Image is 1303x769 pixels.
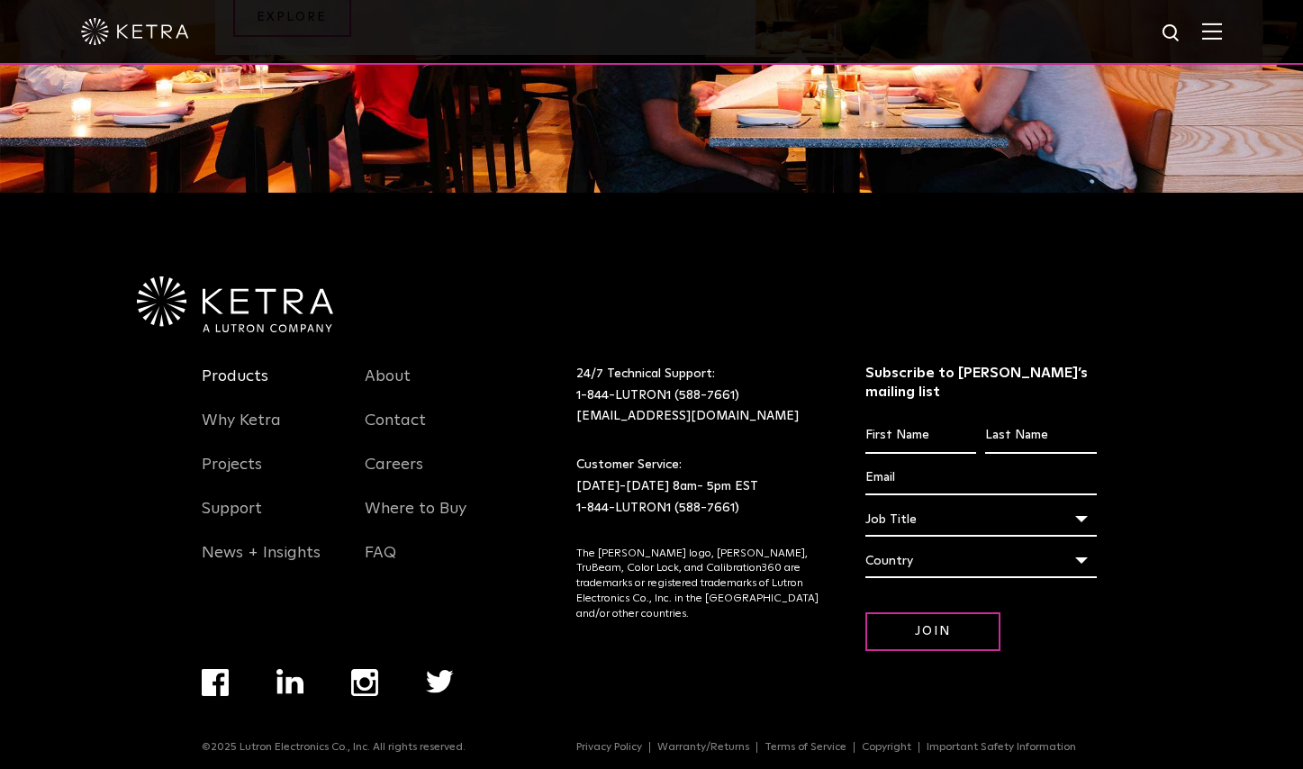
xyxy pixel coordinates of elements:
[202,669,502,741] div: Navigation Menu
[202,499,262,540] a: Support
[757,742,855,753] a: Terms of Service
[576,455,820,519] p: Customer Service: [DATE]-[DATE] 8am- 5pm EST
[576,547,820,622] p: The [PERSON_NAME] logo, [PERSON_NAME], TruBeam, Color Lock, and Calibration360 are trademarks or ...
[202,741,466,754] p: ©2025 Lutron Electronics Co., Inc. All rights reserved.
[855,742,919,753] a: Copyright
[351,669,378,696] img: instagram
[1161,23,1183,45] img: search icon
[276,669,304,694] img: linkedin
[365,499,466,540] a: Where to Buy
[865,502,1097,537] div: Job Title
[365,411,426,452] a: Contact
[202,455,262,496] a: Projects
[202,366,268,408] a: Products
[865,612,1000,651] input: Join
[576,389,739,402] a: 1-844-LUTRON1 (588-7661)
[365,364,502,584] div: Navigation Menu
[569,742,650,753] a: Privacy Policy
[865,544,1097,578] div: Country
[1202,23,1222,40] img: Hamburger%20Nav.svg
[576,502,739,514] a: 1-844-LUTRON1 (588-7661)
[137,276,333,332] img: Ketra-aLutronCo_White_RGB
[426,670,454,693] img: twitter
[576,410,799,422] a: [EMAIL_ADDRESS][DOMAIN_NAME]
[81,18,189,45] img: ketra-logo-2019-white
[650,742,757,753] a: Warranty/Returns
[985,419,1096,453] input: Last Name
[365,543,396,584] a: FAQ
[365,366,411,408] a: About
[202,411,281,452] a: Why Ketra
[865,364,1097,402] h3: Subscribe to [PERSON_NAME]’s mailing list
[202,364,339,584] div: Navigation Menu
[865,461,1097,495] input: Email
[202,543,321,584] a: News + Insights
[576,741,1101,754] div: Navigation Menu
[365,455,423,496] a: Careers
[865,419,976,453] input: First Name
[202,669,229,696] img: facebook
[576,364,820,428] p: 24/7 Technical Support:
[919,742,1083,753] a: Important Safety Information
